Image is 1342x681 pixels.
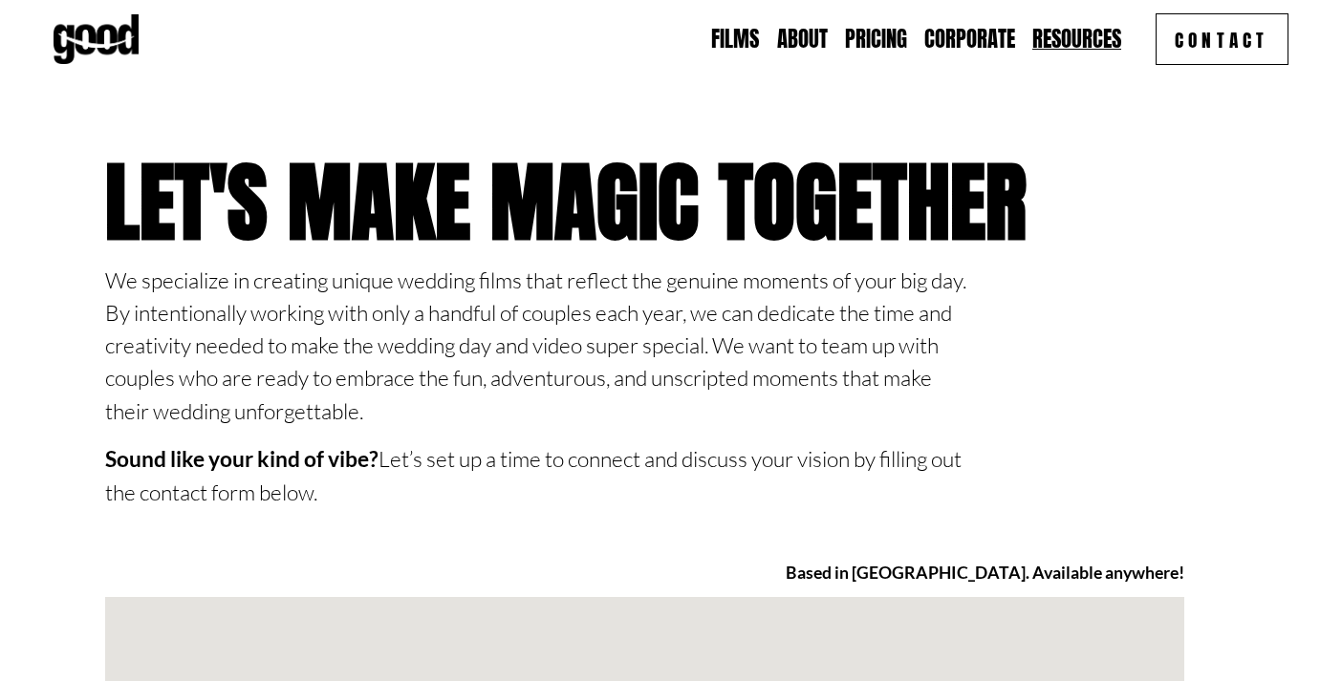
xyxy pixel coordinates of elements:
[105,138,1027,267] strong: Let's Make Magic Together
[1032,26,1121,52] span: Resources
[105,264,977,427] p: We specialize in creating unique wedding films that reflect the genuine moments of your big day. ...
[777,24,828,54] a: About
[711,24,759,54] a: Films
[54,14,139,64] img: Good Feeling Films
[105,446,379,472] strong: Sound like your kind of vibe?
[1032,24,1121,54] a: folder dropdown
[786,563,1184,583] strong: Based in [GEOGRAPHIC_DATA]. Available anywhere!
[1156,13,1288,65] a: Contact
[845,24,907,54] a: Pricing
[105,442,977,508] p: Let’s set up a time to connect and discuss your vision by filling out the contact form below.
[924,24,1015,54] a: Corporate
